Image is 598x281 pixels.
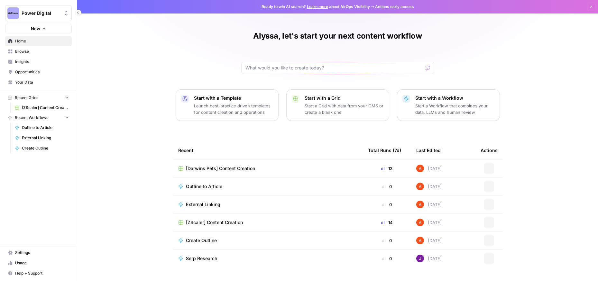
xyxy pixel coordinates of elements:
[481,141,498,159] div: Actions
[176,89,279,121] button: Start with a TemplateLaunch best-practice driven templates for content creation and operations
[368,237,406,244] div: 0
[416,237,424,244] img: cje7zb9ux0f2nqyv5qqgv3u0jxek
[5,248,72,258] a: Settings
[5,24,72,33] button: New
[7,7,19,19] img: Power Digital Logo
[22,125,69,131] span: Outline to Article
[368,141,401,159] div: Total Runs (7d)
[178,201,358,208] a: External Linking
[186,237,217,244] span: Create Outline
[178,183,358,190] a: Outline to Article
[15,270,69,276] span: Help + Support
[12,103,72,113] a: [ZScaler] Content Creation
[286,89,389,121] button: Start with a GridStart a Grid with data from your CMS or create a blank one
[178,165,358,172] a: [Darwins Pets] Content Creation
[416,183,442,190] div: [DATE]
[15,69,69,75] span: Opportunities
[307,4,328,9] a: Learn more
[15,260,69,266] span: Usage
[22,10,60,16] span: Power Digital
[375,4,414,10] span: Actions early access
[416,201,442,208] div: [DATE]
[186,219,243,226] span: [ZScaler] Content Creation
[15,250,69,256] span: Settings
[5,67,72,77] a: Opportunities
[22,145,69,151] span: Create Outline
[416,165,442,172] div: [DATE]
[416,219,424,226] img: cje7zb9ux0f2nqyv5qqgv3u0jxek
[305,95,384,101] p: Start with a Grid
[12,143,72,153] a: Create Outline
[368,219,406,226] div: 14
[5,268,72,278] button: Help + Support
[416,237,442,244] div: [DATE]
[253,31,422,41] h1: Alyssa, let's start your next content workflow
[178,141,358,159] div: Recent
[416,165,424,172] img: cje7zb9ux0f2nqyv5qqgv3u0jxek
[305,103,384,115] p: Start a Grid with data from your CMS or create a blank one
[186,255,217,262] span: Serp Research
[186,201,220,208] span: External Linking
[15,38,69,44] span: Home
[416,255,442,262] div: [DATE]
[5,113,72,122] button: Recent Workflows
[368,165,406,172] div: 13
[368,183,406,190] div: 0
[415,103,494,115] p: Start a Workflow that combines your data, LLMs and human review
[416,219,442,226] div: [DATE]
[15,115,48,121] span: Recent Workflows
[416,183,424,190] img: cje7zb9ux0f2nqyv5qqgv3u0jxek
[178,255,358,262] a: Serp Research
[22,105,69,111] span: [ZScaler] Content Creation
[5,258,72,268] a: Usage
[416,141,441,159] div: Last Edited
[186,165,255,172] span: [Darwins Pets] Content Creation
[416,201,424,208] img: cje7zb9ux0f2nqyv5qqgv3u0jxek
[415,95,494,101] p: Start with a Workflow
[12,122,72,133] a: Outline to Article
[15,79,69,85] span: Your Data
[15,59,69,65] span: Insights
[368,201,406,208] div: 0
[186,183,222,190] span: Outline to Article
[31,25,40,32] span: New
[368,255,406,262] div: 0
[15,95,38,101] span: Recent Grids
[5,77,72,87] a: Your Data
[12,133,72,143] a: External Linking
[22,135,69,141] span: External Linking
[194,95,273,101] p: Start with a Template
[5,36,72,46] a: Home
[245,65,422,71] input: What would you like to create today?
[5,46,72,57] a: Browse
[178,237,358,244] a: Create Outline
[15,49,69,54] span: Browse
[194,103,273,115] p: Launch best-practice driven templates for content creation and operations
[397,89,500,121] button: Start with a WorkflowStart a Workflow that combines your data, LLMs and human review
[5,93,72,103] button: Recent Grids
[262,4,370,10] span: Ready to win AI search? about AirOps Visibility
[5,5,72,21] button: Workspace: Power Digital
[178,219,358,226] a: [ZScaler] Content Creation
[416,255,424,262] img: nj1ssy6o3lyd6ijko0eoja4aphzn
[5,57,72,67] a: Insights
